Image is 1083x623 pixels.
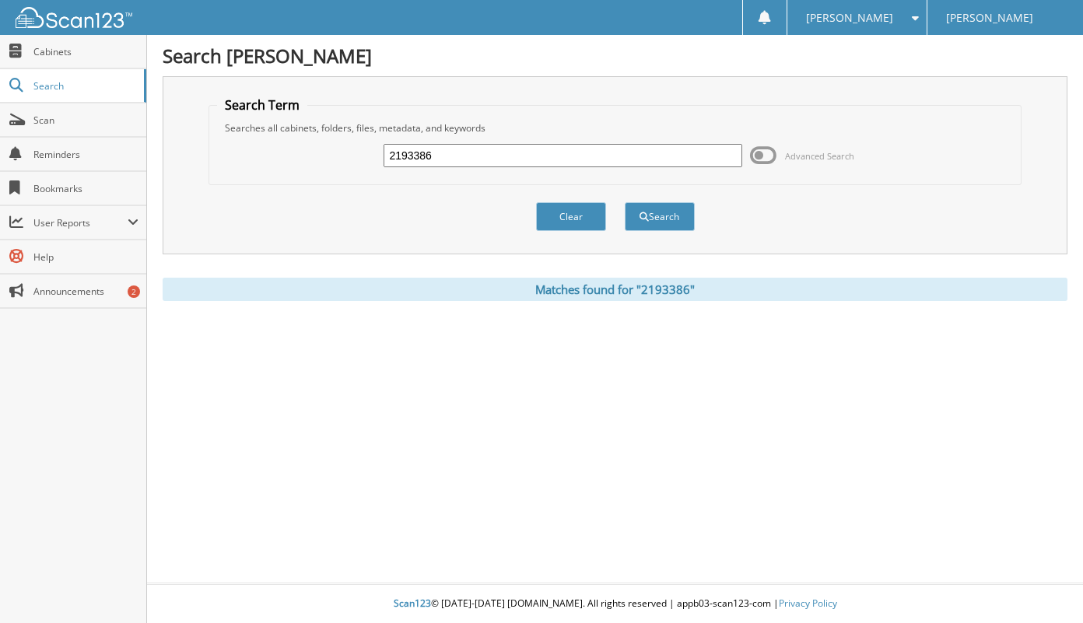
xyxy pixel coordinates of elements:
span: Reminders [33,148,138,161]
button: Clear [536,202,606,231]
legend: Search Term [217,96,307,114]
span: [PERSON_NAME] [806,13,893,23]
span: Announcements [33,285,138,298]
span: Cabinets [33,45,138,58]
span: Search [33,79,136,93]
div: Searches all cabinets, folders, files, metadata, and keywords [217,121,1013,135]
div: Matches found for "2193386" [163,278,1067,301]
a: Privacy Policy [779,597,837,610]
span: Advanced Search [785,150,854,162]
h1: Search [PERSON_NAME] [163,43,1067,68]
div: © [DATE]-[DATE] [DOMAIN_NAME]. All rights reserved | appb03-scan123-com | [147,585,1083,623]
button: Search [625,202,695,231]
span: Bookmarks [33,182,138,195]
span: Scan123 [394,597,431,610]
span: [PERSON_NAME] [946,13,1033,23]
img: scan123-logo-white.svg [16,7,132,28]
span: Help [33,250,138,264]
div: 2 [128,285,140,298]
span: User Reports [33,216,128,229]
span: Scan [33,114,138,127]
